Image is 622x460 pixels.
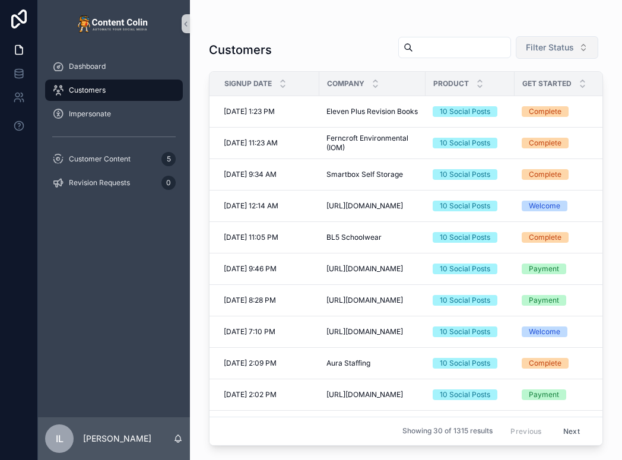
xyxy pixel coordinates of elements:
[440,295,490,306] div: 10 Social Posts
[433,79,469,88] span: Product
[529,358,561,369] div: Complete
[326,201,403,211] span: [URL][DOMAIN_NAME]
[326,170,403,179] span: Smartbox Self Storage
[45,103,183,125] a: Impersonate
[326,134,418,153] span: Ferncroft Environmental (IOM)
[45,80,183,101] a: Customers
[522,79,572,88] span: Get Started
[440,326,490,337] div: 10 Social Posts
[516,36,598,59] button: Select Button
[326,359,370,368] span: Aura Staffing
[440,232,490,243] div: 10 Social Posts
[440,358,490,369] div: 10 Social Posts
[326,390,403,399] span: [URL][DOMAIN_NAME]
[69,85,106,95] span: Customers
[45,172,183,193] a: Revision Requests0
[209,42,272,58] h1: Customers
[224,138,278,148] span: [DATE] 11:23 AM
[529,201,560,211] div: Welcome
[224,79,272,88] span: Signup Date
[326,327,403,337] span: [URL][DOMAIN_NAME]
[161,176,176,190] div: 0
[56,432,64,446] span: IL
[529,295,559,306] div: Payment
[440,169,490,180] div: 10 Social Posts
[69,178,130,188] span: Revision Requests
[224,264,277,274] span: [DATE] 9:46 PM
[161,152,176,166] div: 5
[529,389,559,400] div: Payment
[440,264,490,274] div: 10 Social Posts
[77,14,151,33] img: App logo
[555,422,588,440] button: Next
[45,56,183,77] a: Dashboard
[224,170,277,179] span: [DATE] 9:34 AM
[440,201,490,211] div: 10 Social Posts
[224,107,275,116] span: [DATE] 1:23 PM
[529,232,561,243] div: Complete
[224,201,278,211] span: [DATE] 12:14 AM
[440,106,490,117] div: 10 Social Posts
[69,109,111,119] span: Impersonate
[69,154,131,164] span: Customer Content
[224,233,278,242] span: [DATE] 11:05 PM
[529,169,561,180] div: Complete
[69,62,106,71] span: Dashboard
[326,107,418,116] span: Eleven Plus Revision Books
[38,47,190,209] div: scrollable content
[529,326,560,337] div: Welcome
[440,138,490,148] div: 10 Social Posts
[224,296,276,305] span: [DATE] 8:28 PM
[327,79,364,88] span: Company
[45,148,183,170] a: Customer Content5
[440,389,490,400] div: 10 Social Posts
[83,433,151,445] p: [PERSON_NAME]
[224,390,277,399] span: [DATE] 2:02 PM
[326,233,382,242] span: BL5 Schoolwear
[326,296,403,305] span: [URL][DOMAIN_NAME]
[529,264,559,274] div: Payment
[326,264,403,274] span: [URL][DOMAIN_NAME]
[526,42,574,53] span: Filter Status
[529,138,561,148] div: Complete
[529,106,561,117] div: Complete
[402,427,493,436] span: Showing 30 of 1315 results
[224,359,277,368] span: [DATE] 2:09 PM
[224,327,275,337] span: [DATE] 7:10 PM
